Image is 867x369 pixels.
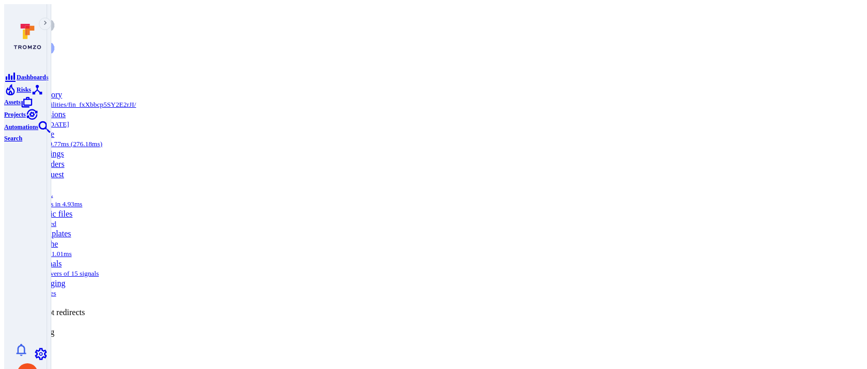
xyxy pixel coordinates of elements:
[17,86,31,93] span: Risks
[4,123,38,131] span: Automations
[4,84,31,93] a: Risks
[25,130,103,148] a: TimeCPU: 320.77ms (276.18ms)
[4,135,22,142] span: Search
[25,269,99,277] small: 103 receivers of 15 signals
[42,20,49,28] i: Expand navigation menu
[25,220,56,228] small: 0 files used
[25,259,99,277] a: Signals103 receivers of 15 signals
[4,98,21,106] span: Assets
[35,349,47,358] a: Settings
[25,308,863,317] div: Intercept redirects
[39,18,51,30] button: Expand navigation menu
[19,19,848,56] div: loading spinner
[25,90,136,108] a: History/vulnerabilities/fin_fxXbbcp5SY2E2rJI/
[25,328,863,337] div: Profiling
[25,190,82,208] a: SQL14 queries in 4.93ms
[8,342,34,358] button: Notifications
[37,149,64,158] a: Settings
[4,72,48,81] a: Dashboards
[25,101,136,108] small: /vulnerabilities/fin_fxXbbcp5SY2E2rJI/
[4,111,26,118] span: Projects
[17,74,48,81] span: Dashboards
[25,200,82,208] small: 14 queries in 4.93ms
[37,229,71,238] a: Templates
[4,345,863,354] div: Show toolbar
[25,140,103,148] small: CPU: 320.77ms (276.18ms)
[25,170,64,188] a: Requestfrontend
